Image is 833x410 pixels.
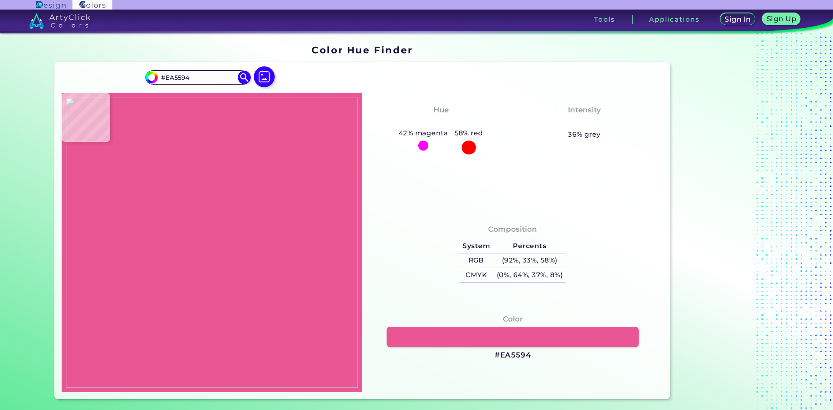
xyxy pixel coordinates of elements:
h1: Color Hue Finder [312,43,413,56]
a: Sign In [722,14,754,25]
img: icon picture [254,66,275,87]
img: logo_artyclick_colors_white.svg [29,13,90,29]
img: icon search [238,71,251,84]
h5: Percents [493,239,566,253]
h3: Tools [594,16,615,23]
iframe: Advertisement [673,42,782,403]
h5: (0%, 64%, 37%, 8%) [493,268,566,282]
input: type color.. [157,72,238,83]
h3: Medium [564,117,605,128]
img: ArtyClick Design logo [36,1,65,9]
h5: Sign Up [768,16,795,22]
h5: CMYK [459,268,493,282]
h5: 58% red [451,128,487,139]
h3: Applications [649,16,700,23]
h4: Color [503,313,523,325]
img: 227a6216-040b-4317-88f7-09f60fa37004 [66,98,358,388]
h5: System [459,239,493,253]
h3: Magenta-Red [410,117,472,128]
h5: 36% grey [568,129,601,140]
h4: Intensity [568,104,601,116]
h3: #EA5594 [495,350,531,361]
h4: Hue [433,104,449,116]
a: Sign Up [764,14,798,25]
h5: 42% magenta [395,128,451,139]
h4: Composition [488,223,537,236]
h5: (92%, 33%, 58%) [493,253,566,268]
h5: Sign In [726,16,749,23]
h5: RGB [459,253,493,268]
